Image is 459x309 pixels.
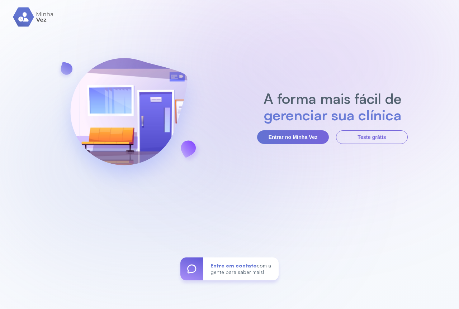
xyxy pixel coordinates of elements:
button: Entrar no Minha Vez [257,130,329,144]
img: logo.svg [13,7,54,27]
img: banner-login.svg [51,39,206,195]
span: Entre em contato [210,262,257,269]
div: com a gente para saber mais! [203,257,279,280]
h2: A forma mais fácil de [260,90,405,107]
button: Teste grátis [336,130,408,144]
h2: gerenciar sua clínica [260,107,405,123]
a: Entre em contatocom a gente para saber mais! [180,257,279,280]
